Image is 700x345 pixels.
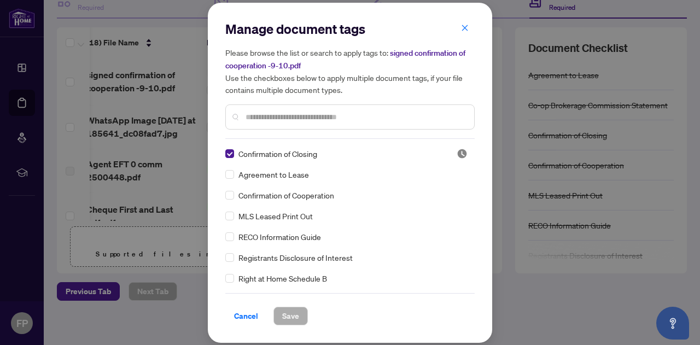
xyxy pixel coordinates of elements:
[461,24,469,32] span: close
[234,307,258,325] span: Cancel
[225,48,465,71] span: signed confirmation of cooperation -9-10.pdf
[238,210,313,222] span: MLS Leased Print Out
[457,148,468,159] img: status
[225,307,267,325] button: Cancel
[273,307,308,325] button: Save
[225,46,475,96] h5: Please browse the list or search to apply tags to: Use the checkboxes below to apply multiple doc...
[238,252,353,264] span: Registrants Disclosure of Interest
[238,272,327,284] span: Right at Home Schedule B
[656,307,689,340] button: Open asap
[238,148,317,160] span: Confirmation of Closing
[225,20,475,38] h2: Manage document tags
[238,168,309,180] span: Agreement to Lease
[238,189,334,201] span: Confirmation of Cooperation
[238,231,321,243] span: RECO Information Guide
[457,148,468,159] span: Pending Review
